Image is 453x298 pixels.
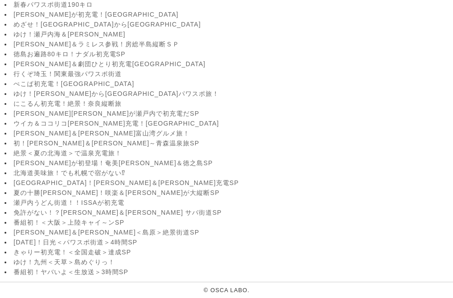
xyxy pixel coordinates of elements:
[14,229,451,237] a: [PERSON_NAME]＆[PERSON_NAME]＜島原＞絶景街道SP
[14,169,451,177] a: 北海道美味旅！でも札幌で宿がない⁉
[14,140,451,148] a: 初！[PERSON_NAME]＆[PERSON_NAME]～青森温泉旅SP
[14,41,451,49] a: [PERSON_NAME]＆ラミレス参戦！房総半島縦断ＳＰ
[14,248,451,257] a: きゃりー初充電！＜全国走破＞達成SP
[14,60,451,68] a: [PERSON_NAME]＆劇団ひとり初充電[GEOGRAPHIC_DATA]
[14,70,451,78] a: 行くぞ埼玉！関東最強パワスポ街道
[14,50,451,59] a: 徳島お遍路80キロ！ナダル初充電SP
[14,149,451,158] a: 絶景＜夏の北海道＞で温泉充電旅！
[14,189,451,197] a: 夏の十勝[PERSON_NAME]！咲楽＆[PERSON_NAME]が大縦断SP
[14,268,451,276] a: 番組初！ヤバいよ＜生放送＞3時間SP
[14,239,451,247] a: [DATE]！日光＜パワスポ街道＞4時間SP
[14,130,451,138] a: [PERSON_NAME]＆[PERSON_NAME]富山湾グルメ旅！
[14,110,451,118] a: [PERSON_NAME][PERSON_NAME]が瀬戸内で初充電だSP
[14,199,451,207] a: 瀬戸内うどん街道！！ISSAが初充電
[14,159,451,167] a: [PERSON_NAME]が初登場！奄美[PERSON_NAME]＆徳之島SP
[14,11,451,19] a: [PERSON_NAME]が初充電！[GEOGRAPHIC_DATA]
[14,100,451,108] a: にこるん初充電！絶景！奈良縦断旅
[14,90,451,98] a: ゆけ！[PERSON_NAME]から[GEOGRAPHIC_DATA]パワスポ旅！
[14,1,451,9] a: 新春パワスポ街道190キロ
[14,258,451,266] a: ゆけ！九州＜天草＞島めぐりっ！
[14,120,451,128] a: ウイカ＆ココリコ[PERSON_NAME]充電！[GEOGRAPHIC_DATA]
[14,219,451,227] a: 番組初！＜大阪＞上陸キャイ～ンSP
[14,179,451,187] a: [GEOGRAPHIC_DATA]！[PERSON_NAME]＆[PERSON_NAME]充電SP
[14,209,451,217] a: 免許がない！？[PERSON_NAME]＆[PERSON_NAME] サバ街道SP
[14,21,451,29] a: めざせ！[GEOGRAPHIC_DATA]から[GEOGRAPHIC_DATA]
[14,80,451,88] a: ぺこぱ初充電！[GEOGRAPHIC_DATA]
[14,31,451,39] a: ゆけ！瀬戸内海＆[PERSON_NAME]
